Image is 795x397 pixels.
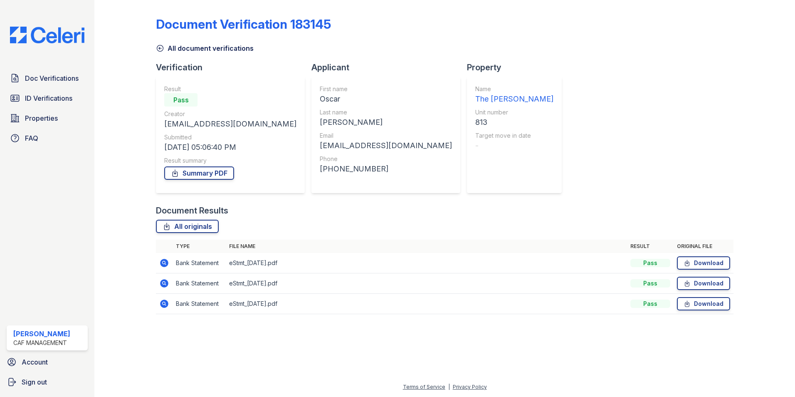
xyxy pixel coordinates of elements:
td: Bank Statement [173,273,226,294]
div: Applicant [311,62,467,73]
a: Terms of Service [403,384,445,390]
th: Type [173,240,226,253]
div: Result summary [164,156,296,165]
a: All document verifications [156,43,254,53]
span: Sign out [22,377,47,387]
div: Pass [630,279,670,288]
div: [PERSON_NAME] [320,117,452,128]
span: Properties [25,113,58,123]
div: Submitted [164,133,296,141]
div: Verification [156,62,311,73]
div: Pass [630,300,670,308]
div: CAF Management [13,339,70,347]
a: Download [677,297,730,310]
td: eStmt_[DATE].pdf [226,253,627,273]
td: eStmt_[DATE].pdf [226,294,627,314]
a: ID Verifications [7,90,88,107]
div: Creator [164,110,296,118]
a: Name The [PERSON_NAME] [475,85,553,105]
span: ID Verifications [25,93,72,103]
div: Property [467,62,568,73]
a: Account [3,354,91,370]
a: Sign out [3,374,91,390]
div: - [475,140,553,151]
a: Download [677,277,730,290]
div: Phone [320,155,452,163]
div: Unit number [475,108,553,117]
div: Pass [164,93,198,107]
span: Account [22,357,48,367]
div: [PHONE_NUMBER] [320,163,452,175]
div: | [448,384,450,390]
a: Privacy Policy [453,384,487,390]
div: Pass [630,259,670,267]
div: Last name [320,108,452,117]
img: CE_Logo_Blue-a8612792a0a2168367f1c8372b55b34899dd931a85d93a1a3d3e32e68fde9ad4.png [3,27,91,43]
div: [PERSON_NAME] [13,329,70,339]
td: Bank Statement [173,253,226,273]
div: 813 [475,117,553,128]
div: The [PERSON_NAME] [475,93,553,105]
th: Result [627,240,674,253]
a: Properties [7,110,88,127]
div: [DATE] 05:06:40 PM [164,141,296,153]
div: Document Verification 183145 [156,17,331,32]
a: Summary PDF [164,166,234,180]
a: All originals [156,220,219,233]
a: Download [677,256,730,270]
div: Name [475,85,553,93]
a: FAQ [7,130,88,146]
td: eStmt_[DATE].pdf [226,273,627,294]
div: Document Results [156,205,228,216]
div: First name [320,85,452,93]
th: File name [226,240,627,253]
div: Oscar [320,93,452,105]
div: [EMAIL_ADDRESS][DOMAIN_NAME] [164,118,296,130]
a: Doc Verifications [7,70,88,87]
span: FAQ [25,133,38,143]
td: Bank Statement [173,294,226,314]
span: Doc Verifications [25,73,79,83]
th: Original file [674,240,733,253]
div: Target move in date [475,132,553,140]
div: [EMAIL_ADDRESS][DOMAIN_NAME] [320,140,452,151]
div: Result [164,85,296,93]
div: Email [320,132,452,140]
